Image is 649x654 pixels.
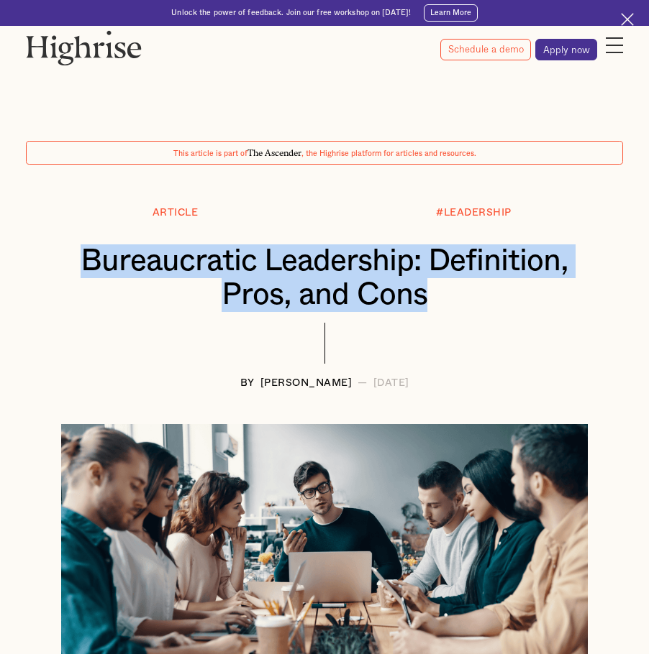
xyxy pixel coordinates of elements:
div: Article [153,208,199,218]
span: , the Highrise platform for articles and resources. [301,150,476,157]
a: Learn More [424,4,478,22]
a: Apply now [535,39,597,60]
div: Unlock the power of feedback. Join our free workshop on [DATE]! [171,8,411,18]
div: #LEADERSHIP [436,208,512,218]
h1: Bureaucratic Leadership: Definition, Pros, and Cons [47,244,602,312]
img: Highrise logo [26,30,142,65]
div: — [358,378,368,389]
span: This article is part of [173,150,248,157]
span: The Ascender [248,146,301,156]
img: Cross icon [621,13,634,26]
div: [PERSON_NAME] [260,378,353,389]
div: BY [240,378,255,389]
div: [DATE] [373,378,409,389]
a: Schedule a demo [440,39,531,60]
